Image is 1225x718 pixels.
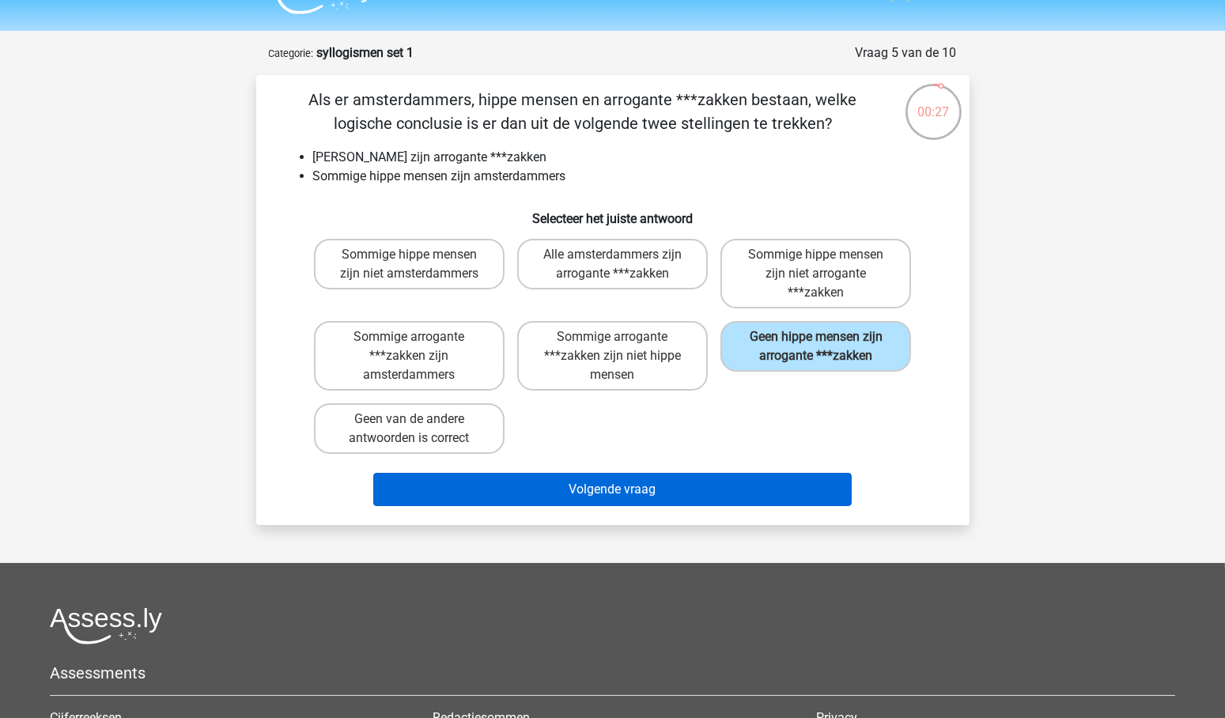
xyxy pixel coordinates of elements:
label: Sommige arrogante ***zakken zijn amsterdammers [314,321,505,391]
p: Als er amsterdammers, hippe mensen en arrogante ***zakken bestaan, welke logische conclusie is er... [282,88,885,135]
h6: Selecteer het juiste antwoord [282,198,944,226]
label: Alle amsterdammers zijn arrogante ***zakken [517,239,708,289]
h5: Assessments [50,663,1175,682]
div: Vraag 5 van de 10 [856,43,957,62]
li: Sommige hippe mensen zijn amsterdammers [313,167,944,186]
label: Sommige arrogante ***zakken zijn niet hippe mensen [517,321,708,391]
li: [PERSON_NAME] zijn arrogante ***zakken [313,148,944,167]
label: Sommige hippe mensen zijn niet arrogante ***zakken [720,239,911,308]
strong: syllogismen set 1 [317,45,414,60]
small: Categorie: [269,47,314,59]
label: Sommige hippe mensen zijn niet amsterdammers [314,239,505,289]
img: Assessly logo [50,607,162,644]
button: Volgende vraag [373,473,852,506]
label: Geen van de andere antwoorden is correct [314,403,505,454]
label: Geen hippe mensen zijn arrogante ***zakken [720,321,911,372]
div: 00:27 [904,82,963,122]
